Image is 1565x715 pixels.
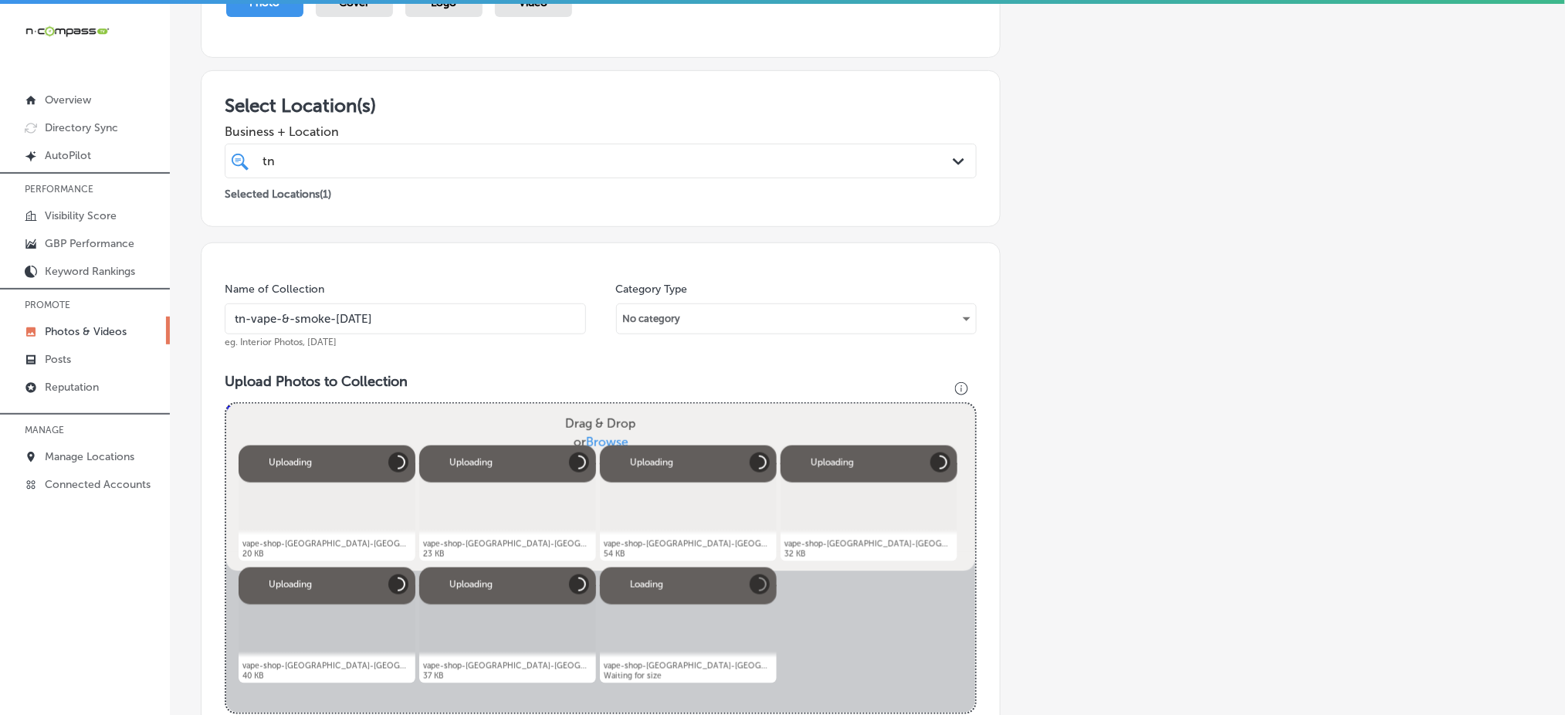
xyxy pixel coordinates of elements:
div: No category [617,307,977,331]
p: Keyword Rankings [45,265,135,278]
p: Photos & Videos [45,325,127,338]
span: Business + Location [225,124,977,139]
p: GBP Performance [45,237,134,250]
p: Visibility Score [45,209,117,222]
label: Name of Collection [225,283,324,296]
p: Reputation [45,381,99,394]
img: 660ab0bf-5cc7-4cb8-ba1c-48b5ae0f18e60NCTV_CLogo_TV_Black_-500x88.png [25,24,110,39]
p: Overview [45,93,91,107]
span: Browse [586,435,628,449]
p: Selected Locations ( 1 ) [225,181,331,201]
label: Category Type [616,283,688,296]
p: Manage Locations [45,450,134,463]
h3: Select Location(s) [225,94,977,117]
label: Drag & Drop or [559,408,642,458]
p: AutoPilot [45,149,91,162]
p: Connected Accounts [45,478,151,491]
h3: Upload Photos to Collection [225,373,977,390]
p: Posts [45,353,71,366]
p: Directory Sync [45,121,118,134]
span: eg. Interior Photos, [DATE] [225,337,337,347]
input: Title [225,303,586,334]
